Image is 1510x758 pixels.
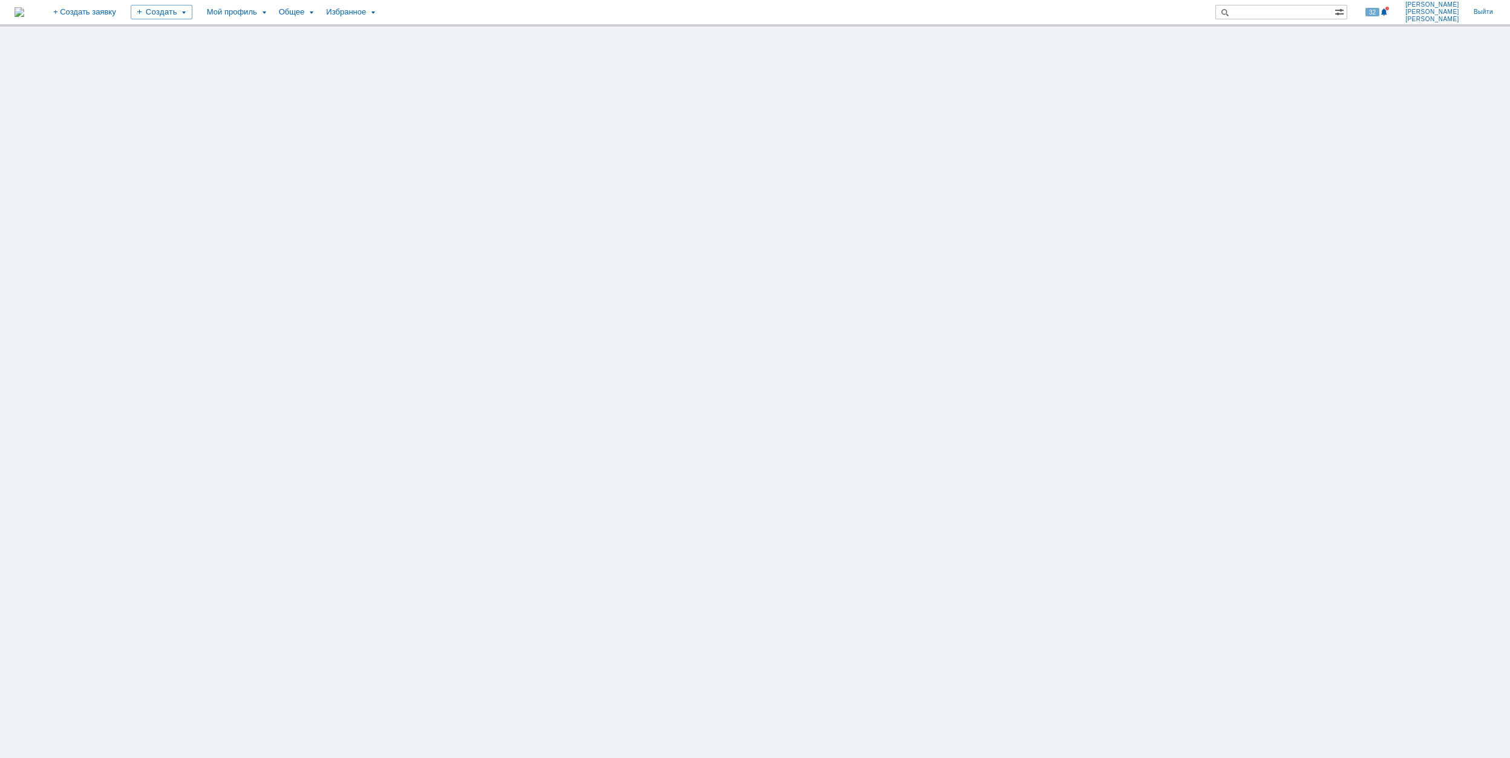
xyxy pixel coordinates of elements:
[1335,5,1347,17] span: Расширенный поиск
[1365,8,1379,16] span: 32
[1405,8,1459,16] span: [PERSON_NAME]
[15,7,24,17] img: logo
[15,7,24,17] a: Перейти на домашнюю страницу
[131,5,192,19] div: Создать
[1405,1,1459,8] span: [PERSON_NAME]
[1405,16,1459,23] span: [PERSON_NAME]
